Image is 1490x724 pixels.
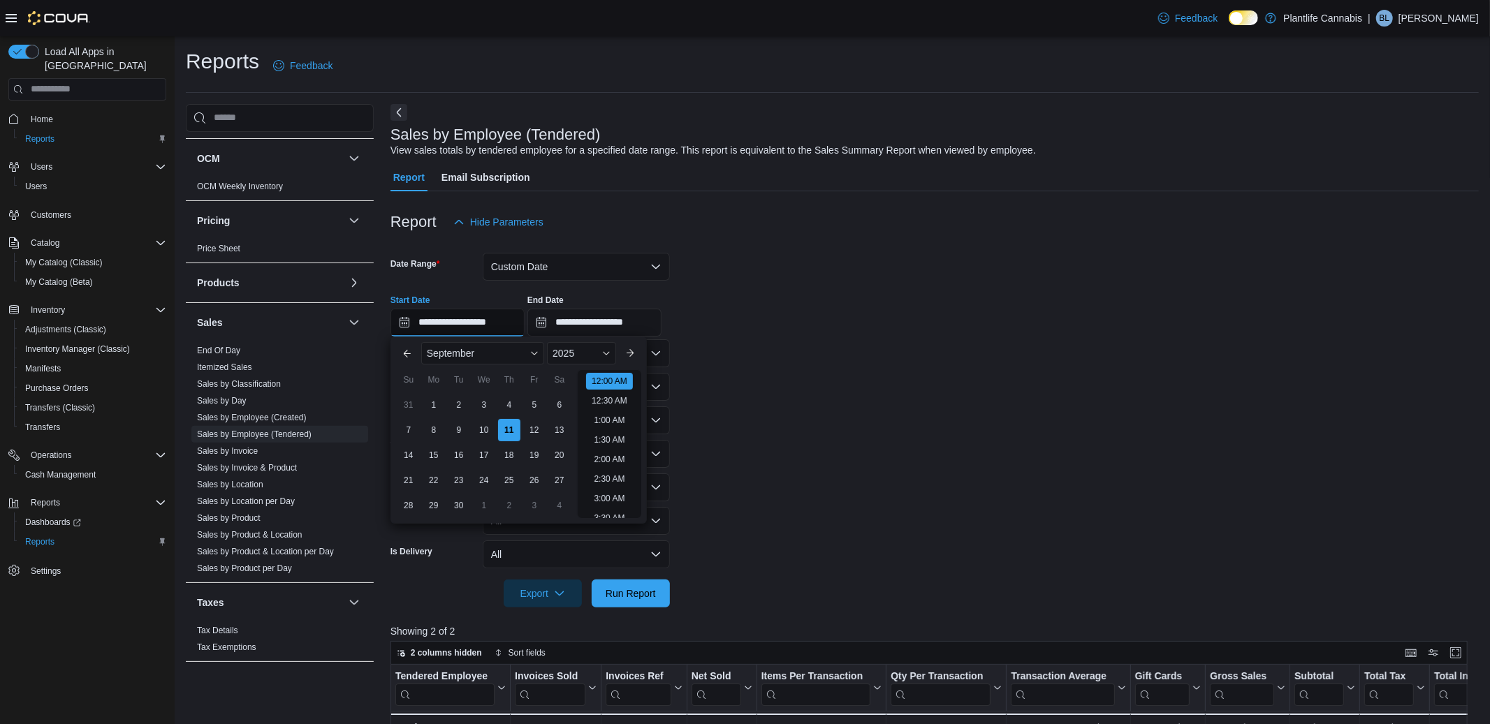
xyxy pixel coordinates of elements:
[448,369,470,391] div: Tu
[548,469,571,492] div: day-27
[197,642,256,653] span: Tax Exemptions
[3,300,172,320] button: Inventory
[3,445,172,465] button: Operations
[14,177,172,196] button: Users
[31,497,60,508] span: Reports
[390,624,1479,638] p: Showing 2 of 2
[14,129,172,149] button: Reports
[390,295,430,306] label: Start Date
[1364,670,1425,705] button: Total Tax
[197,496,295,507] span: Sales by Location per Day
[504,579,582,607] button: Export
[20,321,166,338] span: Adjustments (Classic)
[197,429,312,439] a: Sales by Employee (Tendered)
[588,510,630,526] li: 3:30 AM
[25,207,77,223] a: Customers
[606,670,671,683] div: Invoices Ref
[498,369,520,391] div: Th
[197,243,240,254] span: Price Sheet
[3,205,172,225] button: Customers
[197,445,258,457] span: Sales by Invoice
[1134,670,1190,705] div: Gift Card Sales
[650,381,662,392] button: Open list of options
[1210,670,1274,683] div: Gross Sales
[20,419,66,436] a: Transfers
[25,494,66,511] button: Reports
[473,444,495,466] div: day-17
[197,345,240,356] span: End Of Day
[25,181,47,192] span: Users
[20,360,66,377] a: Manifests
[25,469,96,480] span: Cash Management
[20,131,60,147] a: Reports
[186,240,374,263] div: Pricing
[20,514,166,531] span: Dashboards
[606,586,656,600] span: Run Report
[197,563,292,573] a: Sales by Product per Day
[396,342,418,364] button: Previous Month
[14,398,172,418] button: Transfers (Classic)
[423,394,445,416] div: day-1
[20,380,94,397] a: Purchase Orders
[14,272,172,292] button: My Catalog (Beta)
[20,131,166,147] span: Reports
[197,276,240,290] h3: Products
[20,341,136,357] a: Inventory Manager (Classic)
[25,302,166,318] span: Inventory
[891,670,1002,705] button: Qty Per Transaction
[509,647,546,658] span: Sort fields
[197,512,261,524] span: Sales by Product
[25,235,166,251] span: Catalog
[423,419,445,441] div: day-8
[197,316,223,330] h3: Sales
[25,276,93,288] span: My Catalog (Beta)
[588,490,630,507] li: 3:00 AM
[515,670,585,683] div: Invoices Sold
[197,316,343,330] button: Sales
[1134,670,1190,683] div: Gift Cards
[31,566,61,577] span: Settings
[197,547,334,556] a: Sales by Product & Location per Day
[14,532,172,552] button: Reports
[448,208,549,236] button: Hide Parameters
[25,363,61,374] span: Manifests
[423,369,445,391] div: Mo
[650,448,662,459] button: Open list of options
[25,158,58,175] button: Users
[523,469,546,492] div: day-26
[548,494,571,517] div: day-4
[31,114,53,125] span: Home
[396,392,572,518] div: September, 2025
[390,214,437,230] h3: Report
[186,342,374,582] div: Sales
[25,561,166,579] span: Settings
[390,546,432,557] label: Is Delivery
[268,52,338,80] a: Feedback
[1403,644,1419,661] button: Keyboard shortcuts
[390,126,601,143] h3: Sales by Employee (Tendered)
[397,469,420,492] div: day-21
[3,493,172,512] button: Reports
[197,546,334,557] span: Sales by Product & Location per Day
[346,150,363,167] button: OCM
[1229,10,1258,25] input: Dark Mode
[20,178,52,195] a: Users
[14,253,172,272] button: My Catalog (Classic)
[25,206,166,223] span: Customers
[619,342,641,364] button: Next month
[1011,670,1114,683] div: Transaction Average
[1376,10,1393,27] div: Bruno Leest
[1175,11,1218,25] span: Feedback
[14,359,172,378] button: Manifests
[3,109,172,129] button: Home
[14,465,172,485] button: Cash Management
[891,670,991,705] div: Qty Per Transaction
[197,563,292,574] span: Sales by Product per Day
[31,209,71,221] span: Customers
[606,670,682,705] button: Invoices Ref
[197,480,263,489] a: Sales by Location
[411,647,482,658] span: 2 columns hidden
[20,533,60,550] a: Reports
[1380,10,1390,27] span: BL
[3,560,172,580] button: Settings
